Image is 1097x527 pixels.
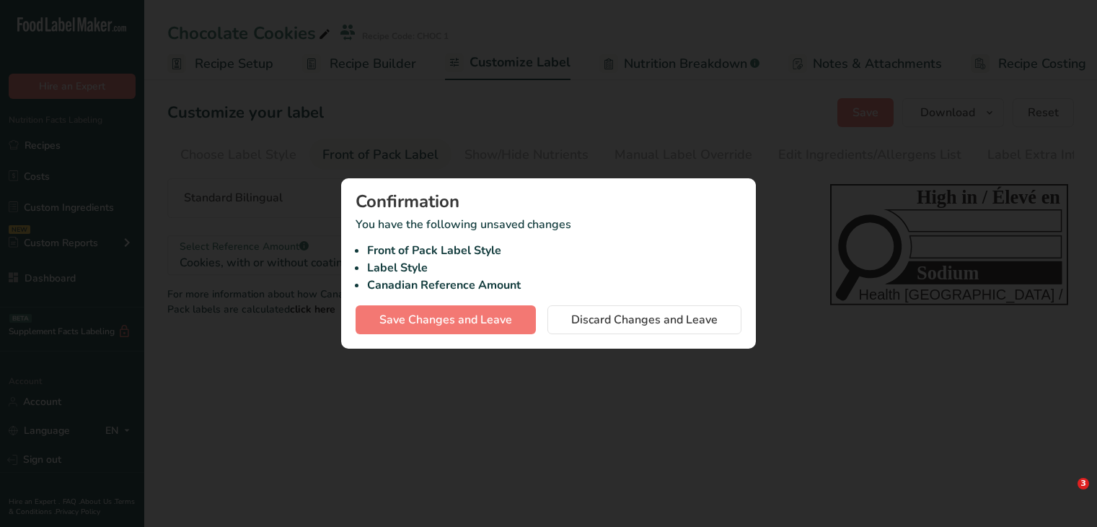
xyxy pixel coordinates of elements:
[1078,478,1089,489] span: 3
[367,242,741,259] li: Front of Pack Label Style
[571,311,718,328] span: Discard Changes and Leave
[367,276,741,294] li: Canadian Reference Amount
[1048,478,1083,513] iframe: Intercom live chat
[356,193,741,210] div: Confirmation
[547,305,741,334] button: Discard Changes and Leave
[356,216,741,294] p: You have the following unsaved changes
[379,311,512,328] span: Save Changes and Leave
[356,305,536,334] button: Save Changes and Leave
[367,259,741,276] li: Label Style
